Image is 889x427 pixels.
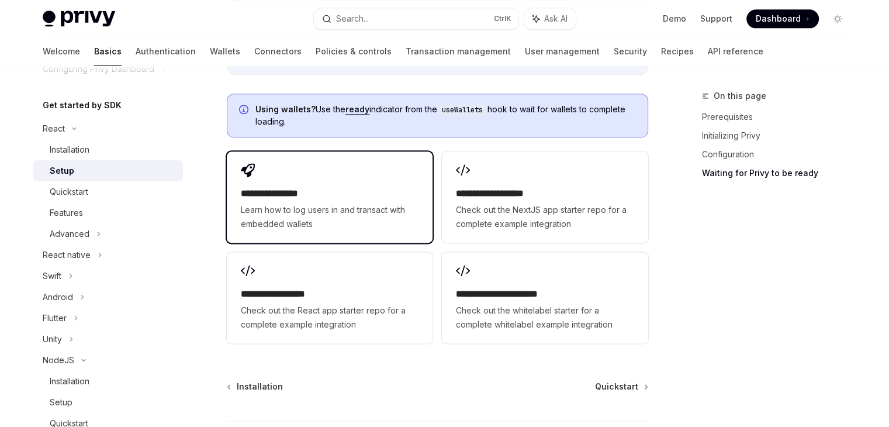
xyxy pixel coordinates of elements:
a: Quickstart [33,181,183,202]
div: React native [43,248,91,262]
div: Installation [50,143,89,157]
a: **** **** **** **** ***Check out the whitelabel starter for a complete whitelabel example integra... [442,252,648,343]
h5: Get started by SDK [43,98,122,112]
span: Ctrl K [494,14,511,23]
span: Check out the whitelabel starter for a complete whitelabel example integration [456,304,634,332]
span: Learn how to log users in and transact with embedded wallets [241,203,418,231]
a: Dashboard [746,9,819,28]
div: Setup [50,395,72,409]
a: Installation [33,139,183,160]
span: Quickstart [595,381,638,392]
div: Android [43,290,73,304]
a: Setup [33,160,183,181]
button: Toggle dark mode [828,9,847,28]
a: Installation [33,371,183,392]
a: Connectors [254,37,302,66]
div: Installation [50,374,89,388]
a: Initializing Privy [702,126,856,145]
a: Welcome [43,37,80,66]
a: Quickstart [595,381,647,392]
a: Setup [33,392,183,413]
div: Search... [336,12,369,26]
div: Features [50,206,83,220]
div: Swift [43,269,61,283]
a: **** **** **** ***Check out the React app starter repo for a complete example integration [227,252,433,343]
span: Use the indicator from the hook to wait for wallets to complete loading. [255,104,636,128]
a: User management [525,37,600,66]
span: Check out the NextJS app starter repo for a complete example integration [456,203,634,231]
div: NodeJS [43,353,74,367]
span: Installation [237,381,283,392]
span: Dashboard [756,13,801,25]
a: Demo [663,13,686,25]
div: Advanced [50,227,89,241]
div: Flutter [43,311,67,325]
a: API reference [708,37,763,66]
a: Configuration [702,145,856,164]
a: **** **** **** *Learn how to log users in and transact with embedded wallets [227,151,433,243]
a: Authentication [136,37,196,66]
a: ready [345,104,369,115]
svg: Info [239,105,251,116]
a: Security [614,37,647,66]
button: Search...CtrlK [314,8,518,29]
div: Unity [43,332,62,346]
span: Ask AI [544,13,568,25]
div: Setup [50,164,74,178]
span: On this page [714,89,766,103]
a: Basics [94,37,122,66]
a: **** **** **** ****Check out the NextJS app starter repo for a complete example integration [442,151,648,243]
code: useWallets [437,104,487,116]
span: Check out the React app starter repo for a complete example integration [241,304,418,332]
a: Waiting for Privy to be ready [702,164,856,182]
a: Installation [228,381,283,392]
div: React [43,122,65,136]
a: Transaction management [406,37,511,66]
a: Support [700,13,732,25]
a: Prerequisites [702,108,856,126]
a: Wallets [210,37,240,66]
a: Recipes [661,37,694,66]
a: Features [33,202,183,223]
strong: Using wallets? [255,104,316,114]
img: light logo [43,11,115,27]
div: Quickstart [50,185,88,199]
a: Policies & controls [316,37,392,66]
button: Ask AI [524,8,576,29]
